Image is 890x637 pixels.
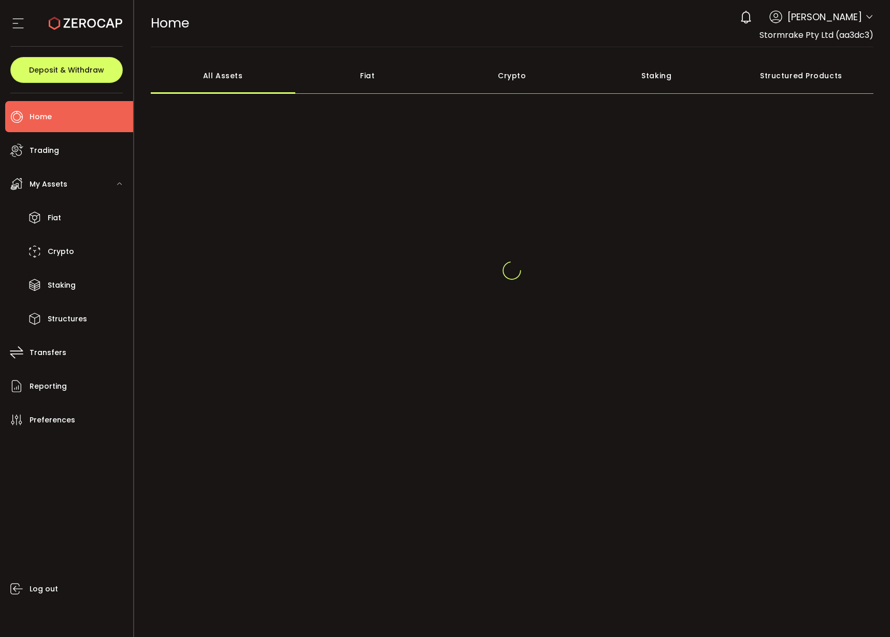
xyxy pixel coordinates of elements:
[29,66,104,74] span: Deposit & Withdraw
[759,29,873,41] span: Stormrake Pty Ltd (aa3dc3)
[30,413,75,428] span: Preferences
[30,582,58,597] span: Log out
[48,244,74,259] span: Crypto
[295,58,440,94] div: Fiat
[48,210,61,225] span: Fiat
[30,379,67,394] span: Reporting
[10,57,123,83] button: Deposit & Withdraw
[151,14,189,32] span: Home
[440,58,584,94] div: Crypto
[787,10,862,24] span: [PERSON_NAME]
[729,58,873,94] div: Structured Products
[30,143,59,158] span: Trading
[48,278,76,293] span: Staking
[584,58,729,94] div: Staking
[30,177,67,192] span: My Assets
[30,109,52,124] span: Home
[48,312,87,327] span: Structures
[30,345,66,360] span: Transfers
[151,58,295,94] div: All Assets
